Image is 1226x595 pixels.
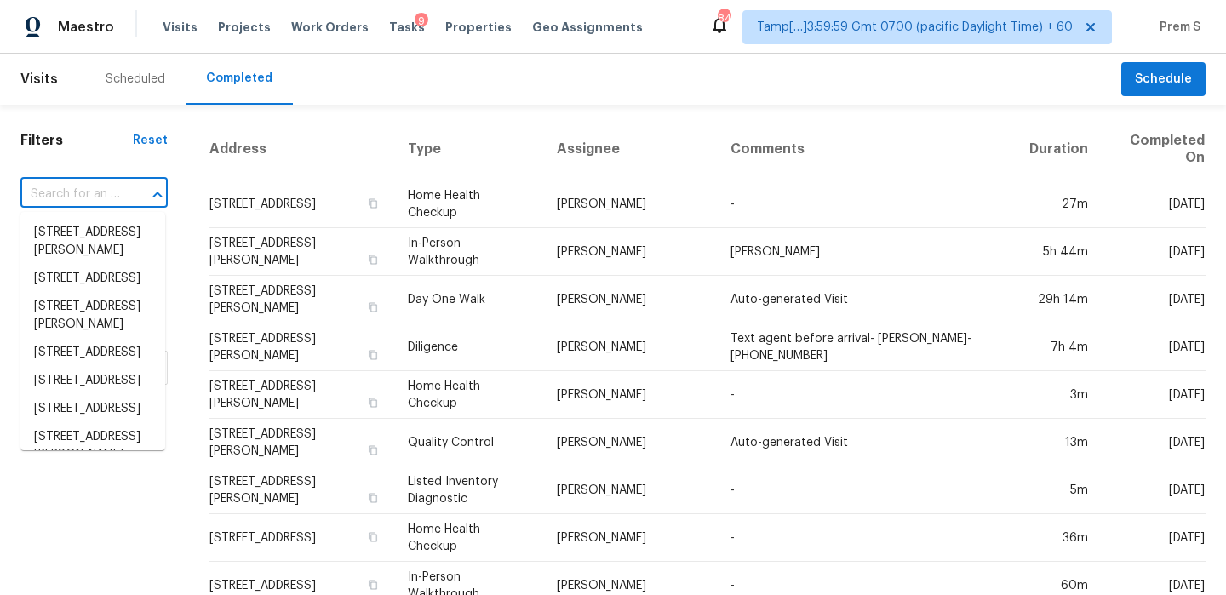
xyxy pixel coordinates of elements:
li: [STREET_ADDRESS] [20,339,165,367]
td: [DATE] [1102,228,1206,276]
td: [DATE] [1102,276,1206,323]
button: Close [146,183,169,207]
td: [STREET_ADDRESS] [209,514,394,562]
td: [DATE] [1102,419,1206,466]
td: [PERSON_NAME] [543,180,717,228]
td: [PERSON_NAME] [543,228,717,276]
td: 5m [1016,466,1102,514]
button: Copy Address [365,395,381,410]
td: [STREET_ADDRESS][PERSON_NAME] [209,276,394,323]
td: Diligence [394,323,543,371]
td: 5h 44m [1016,228,1102,276]
td: [PERSON_NAME] [543,323,717,371]
li: [STREET_ADDRESS] [20,367,165,395]
div: 844 [718,10,730,27]
td: [STREET_ADDRESS] [209,180,394,228]
td: 29h 14m [1016,276,1102,323]
span: Visits [20,60,58,98]
span: Projects [218,19,271,36]
span: Prem S [1153,19,1200,36]
td: - [717,514,1016,562]
span: Work Orders [291,19,369,36]
div: 9 [415,13,428,30]
td: [PERSON_NAME] [543,419,717,466]
span: Visits [163,19,198,36]
div: Reset [133,132,168,149]
th: Completed On [1102,118,1206,180]
button: Copy Address [365,443,381,458]
td: Listed Inventory Diagnostic [394,466,543,514]
div: Completed [206,70,272,87]
td: [PERSON_NAME] [543,276,717,323]
input: Search for an address... [20,181,120,208]
td: [PERSON_NAME] [543,466,717,514]
li: [STREET_ADDRESS] [20,395,165,423]
td: [STREET_ADDRESS][PERSON_NAME] [209,228,394,276]
td: 27m [1016,180,1102,228]
td: [DATE] [1102,323,1206,371]
button: Copy Address [365,252,381,267]
td: 3m [1016,371,1102,419]
td: [DATE] [1102,371,1206,419]
td: - [717,371,1016,419]
td: [PERSON_NAME] [717,228,1016,276]
h1: Filters [20,132,133,149]
td: [PERSON_NAME] [543,371,717,419]
th: Type [394,118,543,180]
td: [DATE] [1102,466,1206,514]
td: - [717,180,1016,228]
li: [STREET_ADDRESS][PERSON_NAME] [20,219,165,265]
button: Copy Address [365,577,381,592]
td: 7h 4m [1016,323,1102,371]
td: Day One Walk [394,276,543,323]
th: Duration [1016,118,1102,180]
td: Home Health Checkup [394,180,543,228]
div: Scheduled [106,71,165,88]
span: Tasks [389,21,425,33]
td: Quality Control [394,419,543,466]
td: In-Person Walkthrough [394,228,543,276]
td: Auto-generated Visit [717,419,1016,466]
li: [STREET_ADDRESS][PERSON_NAME] [20,293,165,339]
button: Copy Address [365,196,381,211]
th: Assignee [543,118,717,180]
td: [DATE] [1102,514,1206,562]
button: Copy Address [365,300,381,315]
button: Copy Address [365,529,381,545]
td: [STREET_ADDRESS][PERSON_NAME] [209,466,394,514]
td: [STREET_ADDRESS][PERSON_NAME] [209,419,394,466]
span: Properties [445,19,512,36]
button: Copy Address [365,490,381,506]
th: Address [209,118,394,180]
td: 13m [1016,419,1102,466]
span: Tamp[…]3:59:59 Gmt 0700 (pacific Daylight Time) + 60 [757,19,1073,36]
li: [STREET_ADDRESS][PERSON_NAME] [20,423,165,469]
td: Text agent before arrival- [PERSON_NAME]- [PHONE_NUMBER] [717,323,1016,371]
span: Geo Assignments [532,19,643,36]
li: [STREET_ADDRESS] [20,265,165,293]
td: Home Health Checkup [394,371,543,419]
td: [DATE] [1102,180,1206,228]
td: - [717,466,1016,514]
td: [STREET_ADDRESS][PERSON_NAME] [209,323,394,371]
th: Comments [717,118,1016,180]
span: Maestro [58,19,114,36]
td: [PERSON_NAME] [543,514,717,562]
button: Schedule [1121,62,1206,97]
td: Auto-generated Visit [717,276,1016,323]
td: 36m [1016,514,1102,562]
span: Schedule [1135,69,1192,90]
td: Home Health Checkup [394,514,543,562]
button: Copy Address [365,347,381,363]
td: [STREET_ADDRESS][PERSON_NAME] [209,371,394,419]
